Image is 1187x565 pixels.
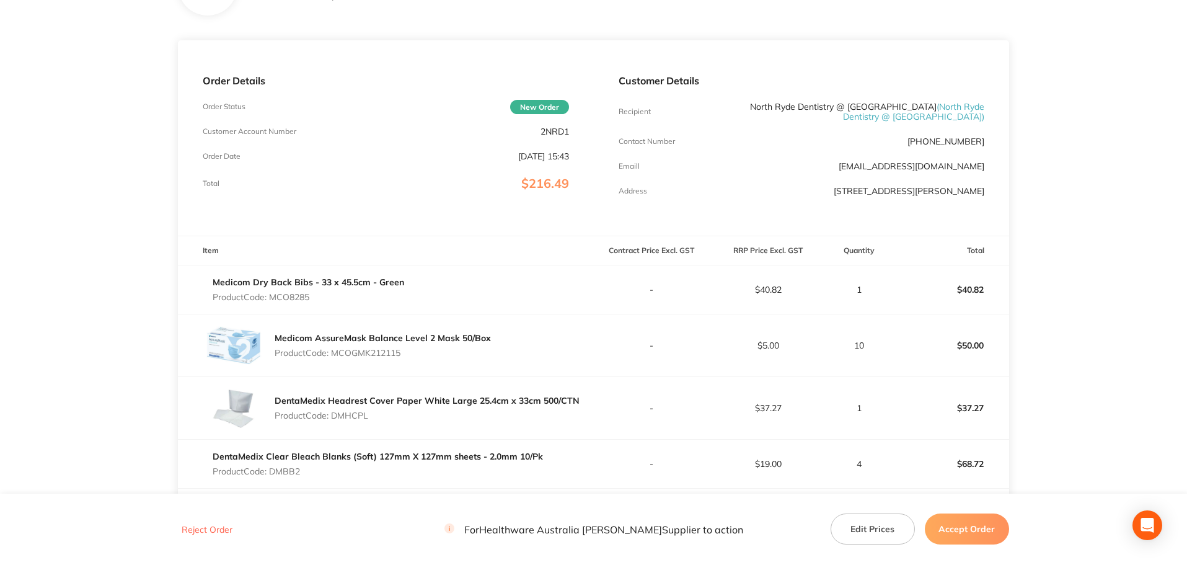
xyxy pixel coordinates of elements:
[1132,510,1162,540] div: Open Intercom Messenger
[710,340,826,350] p: $5.00
[594,403,710,413] p: -
[827,340,892,350] p: 10
[594,285,710,295] p: -
[827,403,892,413] p: 1
[843,101,984,122] span: ( North Ryde Dentistry @ [GEOGRAPHIC_DATA] )
[893,393,1008,423] p: $37.27
[203,179,219,188] p: Total
[839,161,984,172] a: [EMAIL_ADDRESS][DOMAIN_NAME]
[619,187,647,195] p: Address
[203,377,265,439] img: NGd5MncyZQ
[619,137,675,146] p: Contact Number
[827,459,892,469] p: 4
[203,314,265,376] img: NWtnN3dwMA
[893,236,1009,265] th: Total
[826,236,893,265] th: Quantity
[213,292,404,302] p: Product Code: MCO8285
[831,514,915,545] button: Edit Prices
[834,186,984,196] p: [STREET_ADDRESS][PERSON_NAME]
[203,75,568,86] p: Order Details
[893,331,1008,360] p: $50.00
[275,395,580,406] a: DentaMedix Headrest Cover Paper White Large 25.4cm x 33cm 500/CTN
[213,466,543,476] p: Product Code: DMBB2
[710,459,826,469] p: $19.00
[510,100,569,114] span: New Order
[710,403,826,413] p: $37.27
[444,523,743,535] p: For Healthware Australia [PERSON_NAME] Supplier to action
[907,136,984,146] p: [PHONE_NUMBER]
[275,332,491,344] a: Medicom AssureMask Balance Level 2 Mask 50/Box
[925,514,1009,545] button: Accept Order
[740,102,984,122] p: North Ryde Dentistry @ [GEOGRAPHIC_DATA]
[893,275,1008,305] p: $40.82
[275,348,491,358] p: Product Code: MCOGMK212115
[594,340,710,350] p: -
[619,75,984,86] p: Customer Details
[178,489,593,526] td: Message: Closed on Wednesdays
[203,102,245,111] p: Order Status
[203,152,240,161] p: Order Date
[541,127,569,136] p: 2NRD1
[710,285,826,295] p: $40.82
[178,236,593,265] th: Item
[594,459,710,469] p: -
[827,285,892,295] p: 1
[893,449,1008,479] p: $68.72
[203,127,296,136] p: Customer Account Number
[710,236,826,265] th: RRP Price Excl. GST
[619,162,640,171] p: Emaill
[213,277,404,288] a: Medicom Dry Back Bibs - 33 x 45.5cm - Green
[178,524,236,535] button: Reject Order
[518,151,569,161] p: [DATE] 15:43
[619,107,651,116] p: Recipient
[521,176,569,191] span: $216.49
[275,411,580,420] p: Product Code: DMHCPL
[213,451,543,462] a: DentaMedix Clear Bleach Blanks (Soft) 127mm X 127mm sheets - 2.0mm 10/Pk
[594,236,710,265] th: Contract Price Excl. GST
